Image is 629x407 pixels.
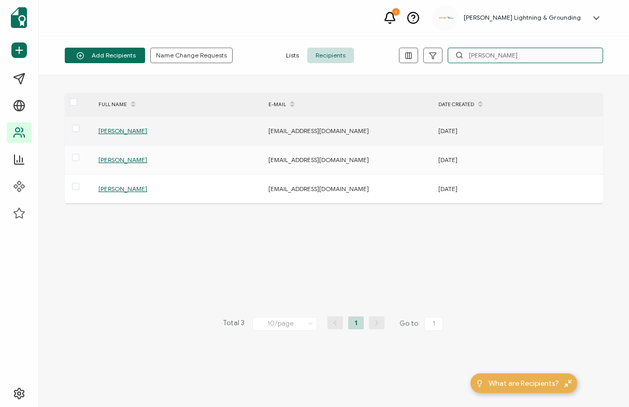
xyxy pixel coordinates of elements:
span: Name Change Requests [156,52,227,59]
li: 1 [348,316,364,329]
span: [EMAIL_ADDRESS][DOMAIN_NAME] [268,127,369,135]
span: Go to [399,316,445,331]
span: [PERSON_NAME] [98,127,147,135]
img: minimize-icon.svg [564,380,572,387]
div: 1 [392,8,399,16]
button: Add Recipients [65,48,145,63]
div: DATE CREATED [433,96,603,113]
img: aadcaf15-e79d-49df-9673-3fc76e3576c2.png [438,16,453,20]
button: Name Change Requests [150,48,233,63]
span: Recipients [307,48,354,63]
div: E-MAIL [263,96,433,113]
input: Search [448,48,603,63]
span: [PERSON_NAME] [98,156,147,164]
span: [PERSON_NAME] [98,185,147,193]
span: [EMAIL_ADDRESS][DOMAIN_NAME] [268,156,369,164]
div: FULL NAME [93,96,263,113]
span: Lists [278,48,307,63]
span: [DATE] [438,185,458,193]
input: Select [252,317,317,331]
span: [DATE] [438,127,458,135]
span: Total 3 [223,316,245,331]
h5: [PERSON_NAME] Lightning & Grounding [464,14,581,21]
img: sertifier-logomark-colored.svg [11,7,27,28]
span: [DATE] [438,156,458,164]
iframe: Chat Widget [577,357,629,407]
span: What are Recipients? [489,378,559,389]
span: [EMAIL_ADDRESS][DOMAIN_NAME] [268,185,369,193]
